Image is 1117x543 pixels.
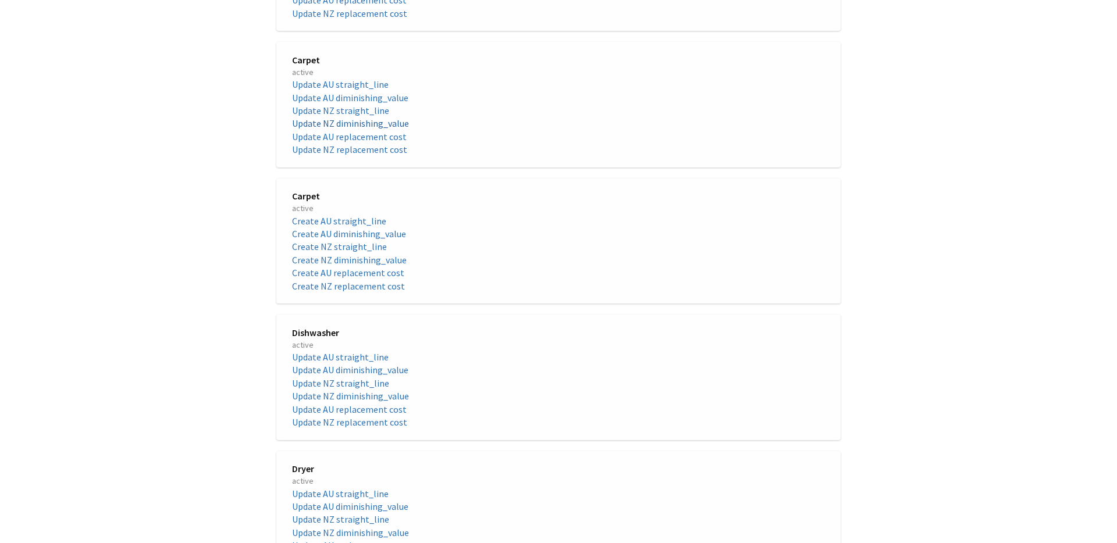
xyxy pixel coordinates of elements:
a: Create NZ straight_line [292,241,387,252]
a: Update AU straight_line [292,78,389,90]
a: Create NZ diminishing_value [292,254,407,266]
a: Dryer active [292,462,551,487]
a: Carpet active [292,53,551,78]
a: Update AU diminishing_value [292,501,408,512]
a: Update AU replacement cost [292,131,407,142]
a: Update NZ straight_line [292,105,389,116]
a: Update AU diminishing_value [292,364,408,376]
a: Update NZ straight_line [292,377,389,389]
a: Create AU diminishing_value [292,228,406,240]
span: active [292,202,551,214]
span: active [292,66,551,78]
a: Update NZ diminishing_value [292,390,409,402]
a: Create AU straight_line [292,215,386,227]
a: Update NZ diminishing_value [292,117,409,129]
span: Dryer [292,462,551,475]
a: Update AU replacement cost [292,403,407,415]
a: Update AU straight_line [292,351,389,363]
a: Update NZ replacement cost [292,416,407,428]
a: Create AU replacement cost [292,267,404,278]
span: active [292,339,551,351]
span: Carpet [292,53,551,66]
span: active [292,475,551,487]
a: Create NZ replacement cost [292,280,405,292]
a: Update NZ replacement cost [292,144,407,155]
span: Carpet [292,190,551,202]
a: Update NZ straight_line [292,513,389,525]
a: Carpet active [292,190,551,215]
a: Update AU diminishing_value [292,92,408,103]
a: Update AU straight_line [292,488,389,499]
span: Dishwasher [292,326,551,339]
a: Update NZ replacement cost [292,8,407,19]
a: Update NZ diminishing_value [292,527,409,538]
a: Dishwasher active [292,326,551,351]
